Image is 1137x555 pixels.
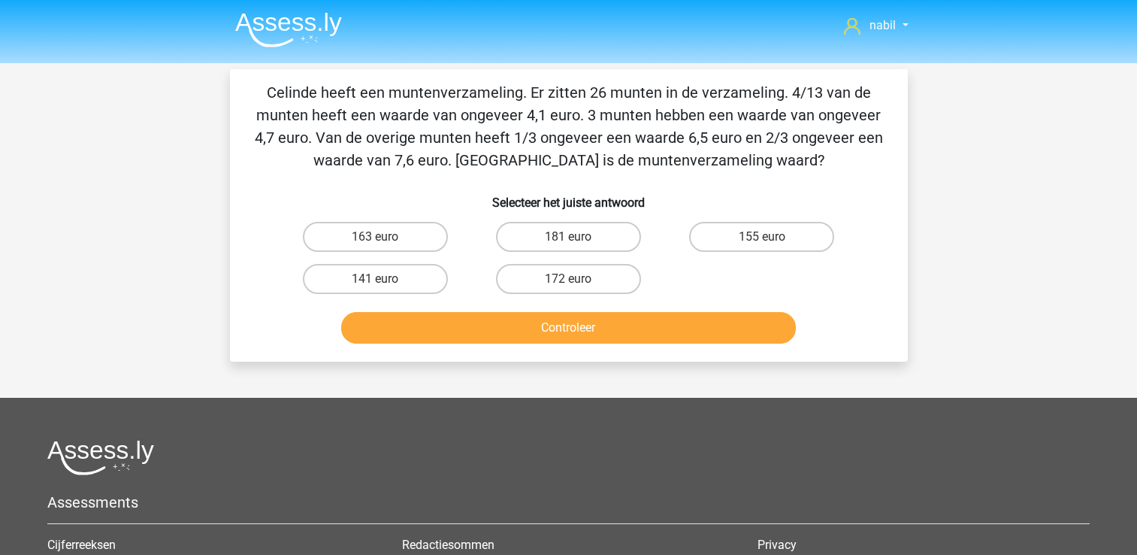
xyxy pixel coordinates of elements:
label: 155 euro [689,222,834,252]
h5: Assessments [47,493,1090,511]
label: 181 euro [496,222,641,252]
h6: Selecteer het juiste antwoord [254,183,884,210]
a: Redactiesommen [402,538,494,552]
a: nabil [838,17,914,35]
span: nabil [869,18,896,32]
label: 141 euro [303,264,448,294]
label: 172 euro [496,264,641,294]
img: Assessly [235,12,342,47]
a: Cijferreeksen [47,538,116,552]
label: 163 euro [303,222,448,252]
button: Controleer [341,312,796,344]
a: Privacy [757,538,797,552]
p: Celinde heeft een muntenverzameling. Er zitten 26 munten in de verzameling. 4/13 van de munten he... [254,81,884,171]
img: Assessly logo [47,440,154,475]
